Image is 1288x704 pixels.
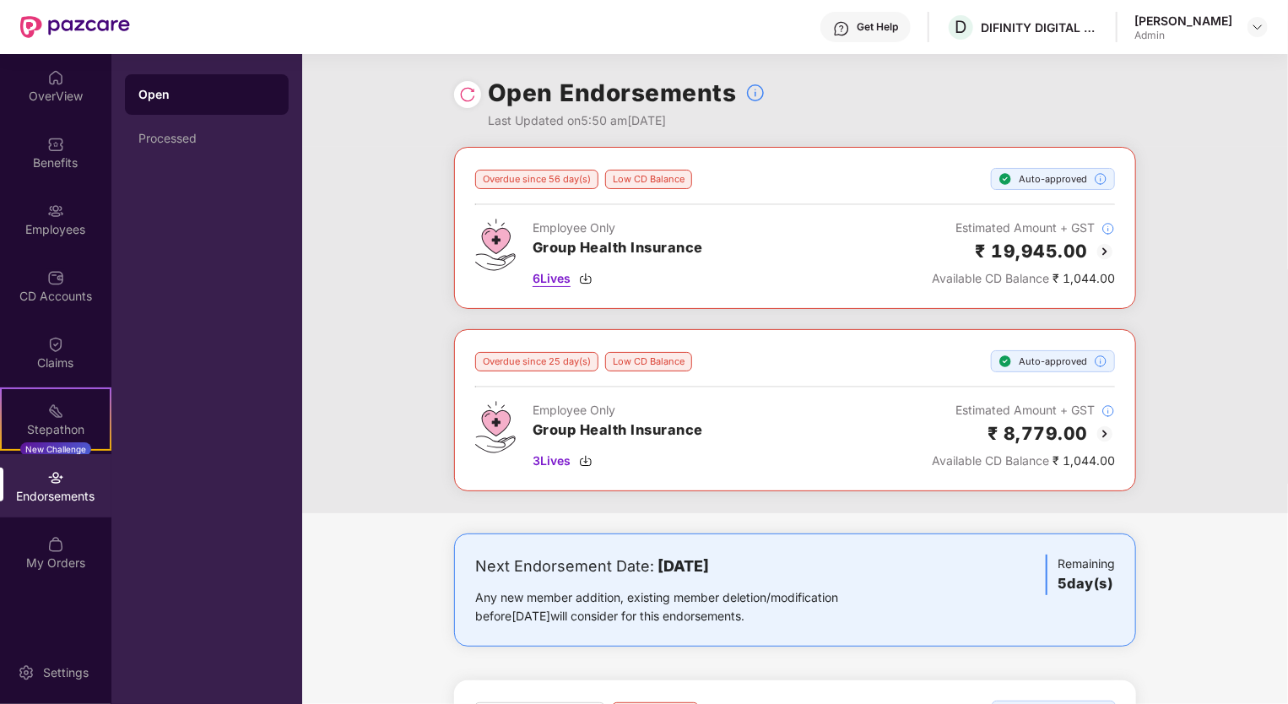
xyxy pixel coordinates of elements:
[1251,20,1264,34] img: svg+xml;base64,PHN2ZyBpZD0iRHJvcGRvd24tMzJ4MzIiIHhtbG5zPSJodHRwOi8vd3d3LnczLm9yZy8yMDAwL3N2ZyIgd2...
[475,555,891,578] div: Next Endorsement Date:
[998,172,1012,186] img: svg+xml;base64,PHN2ZyBpZD0iU3RlcC1Eb25lLTE2eDE2IiB4bWxucz0iaHR0cDovL3d3dy53My5vcmcvMjAwMC9zdmciIH...
[47,269,64,286] img: svg+xml;base64,PHN2ZyBpZD0iQ0RfQWNjb3VudHMiIGRhdGEtbmFtZT0iQ0QgQWNjb3VudHMiIHhtbG5zPSJodHRwOi8vd3...
[20,16,130,38] img: New Pazcare Logo
[533,219,703,237] div: Employee Only
[1095,424,1115,444] img: svg+xml;base64,PHN2ZyBpZD0iQmFjay0yMHgyMCIgeG1sbnM9Imh0dHA6Ly93d3cudzMub3JnLzIwMDAvc3ZnIiB3aWR0aD...
[47,469,64,486] img: svg+xml;base64,PHN2ZyBpZD0iRW5kb3JzZW1lbnRzIiB4bWxucz0iaHR0cDovL3d3dy53My5vcmcvMjAwMC9zdmciIHdpZH...
[1134,13,1232,29] div: [PERSON_NAME]
[47,69,64,86] img: svg+xml;base64,PHN2ZyBpZD0iSG9tZSIgeG1sbnM9Imh0dHA6Ly93d3cudzMub3JnLzIwMDAvc3ZnIiB3aWR0aD0iMjAiIG...
[991,350,1115,372] div: Auto-approved
[488,74,737,111] h1: Open Endorsements
[38,664,94,681] div: Settings
[932,271,1049,285] span: Available CD Balance
[47,336,64,353] img: svg+xml;base64,PHN2ZyBpZD0iQ2xhaW0iIHhtbG5zPSJodHRwOi8vd3d3LnczLm9yZy8yMDAwL3N2ZyIgd2lkdGg9IjIwIi...
[533,420,703,441] h3: Group Health Insurance
[475,170,598,189] div: Overdue since 56 day(s)
[488,111,766,130] div: Last Updated on 5:50 am[DATE]
[1134,29,1232,42] div: Admin
[932,452,1115,470] div: ₹ 1,044.00
[1101,222,1115,236] img: svg+xml;base64,PHN2ZyBpZD0iSW5mb18tXzMyeDMyIiBkYXRhLW5hbWU9IkluZm8gLSAzMngzMiIgeG1sbnM9Imh0dHA6Ly...
[475,588,891,625] div: Any new member addition, existing member deletion/modification before [DATE] will consider for th...
[47,136,64,153] img: svg+xml;base64,PHN2ZyBpZD0iQmVuZWZpdHMiIHhtbG5zPSJodHRwOi8vd3d3LnczLm9yZy8yMDAwL3N2ZyIgd2lkdGg9Ij...
[533,452,571,470] span: 3 Lives
[18,664,35,681] img: svg+xml;base64,PHN2ZyBpZD0iU2V0dGluZy0yMHgyMCIgeG1sbnM9Imh0dHA6Ly93d3cudzMub3JnLzIwMDAvc3ZnIiB3aW...
[47,203,64,219] img: svg+xml;base64,PHN2ZyBpZD0iRW1wbG95ZWVzIiB4bWxucz0iaHR0cDovL3d3dy53My5vcmcvMjAwMC9zdmciIHdpZHRoPS...
[138,86,275,103] div: Open
[1095,241,1115,262] img: svg+xml;base64,PHN2ZyBpZD0iQmFjay0yMHgyMCIgeG1sbnM9Imh0dHA6Ly93d3cudzMub3JnLzIwMDAvc3ZnIiB3aWR0aD...
[579,272,593,285] img: svg+xml;base64,PHN2ZyBpZD0iRG93bmxvYWQtMzJ4MzIiIHhtbG5zPSJodHRwOi8vd3d3LnczLm9yZy8yMDAwL3N2ZyIgd2...
[1058,573,1115,595] h3: 5 day(s)
[533,269,571,288] span: 6 Lives
[976,237,1089,265] h2: ₹ 19,945.00
[533,401,703,420] div: Employee Only
[138,132,275,145] div: Processed
[988,420,1088,447] h2: ₹ 8,779.00
[932,453,1049,468] span: Available CD Balance
[955,17,967,37] span: D
[475,219,516,271] img: svg+xml;base64,PHN2ZyB4bWxucz0iaHR0cDovL3d3dy53My5vcmcvMjAwMC9zdmciIHdpZHRoPSI0Ny43MTQiIGhlaWdodD...
[981,19,1099,35] div: DIFINITY DIGITAL LLP
[833,20,850,37] img: svg+xml;base64,PHN2ZyBpZD0iSGVscC0zMngzMiIgeG1sbnM9Imh0dHA6Ly93d3cudzMub3JnLzIwMDAvc3ZnIiB3aWR0aD...
[745,83,766,103] img: svg+xml;base64,PHN2ZyBpZD0iSW5mb18tXzMyeDMyIiBkYXRhLW5hbWU9IkluZm8gLSAzMngzMiIgeG1sbnM9Imh0dHA6Ly...
[932,269,1115,288] div: ₹ 1,044.00
[47,403,64,420] img: svg+xml;base64,PHN2ZyB4bWxucz0iaHR0cDovL3d3dy53My5vcmcvMjAwMC9zdmciIHdpZHRoPSIyMSIgaGVpZ2h0PSIyMC...
[579,454,593,468] img: svg+xml;base64,PHN2ZyBpZD0iRG93bmxvYWQtMzJ4MzIiIHhtbG5zPSJodHRwOi8vd3d3LnczLm9yZy8yMDAwL3N2ZyIgd2...
[533,237,703,259] h3: Group Health Insurance
[857,20,898,34] div: Get Help
[998,355,1012,368] img: svg+xml;base64,PHN2ZyBpZD0iU3RlcC1Eb25lLTE2eDE2IiB4bWxucz0iaHR0cDovL3d3dy53My5vcmcvMjAwMC9zdmciIH...
[459,86,476,103] img: svg+xml;base64,PHN2ZyBpZD0iUmVsb2FkLTMyeDMyIiB4bWxucz0iaHR0cDovL3d3dy53My5vcmcvMjAwMC9zdmciIHdpZH...
[475,352,598,371] div: Overdue since 25 day(s)
[991,168,1115,190] div: Auto-approved
[1094,172,1107,186] img: svg+xml;base64,PHN2ZyBpZD0iSW5mb18tXzMyeDMyIiBkYXRhLW5hbWU9IkluZm8gLSAzMngzMiIgeG1sbnM9Imh0dHA6Ly...
[1094,355,1107,368] img: svg+xml;base64,PHN2ZyBpZD0iSW5mb18tXzMyeDMyIiBkYXRhLW5hbWU9IkluZm8gLSAzMngzMiIgeG1sbnM9Imh0dHA6Ly...
[475,401,516,453] img: svg+xml;base64,PHN2ZyB4bWxucz0iaHR0cDovL3d3dy53My5vcmcvMjAwMC9zdmciIHdpZHRoPSI0Ny43MTQiIGhlaWdodD...
[1046,555,1115,595] div: Remaining
[20,442,91,456] div: New Challenge
[1101,404,1115,418] img: svg+xml;base64,PHN2ZyBpZD0iSW5mb18tXzMyeDMyIiBkYXRhLW5hbWU9IkluZm8gLSAzMngzMiIgeG1sbnM9Imh0dHA6Ly...
[2,421,110,438] div: Stepathon
[47,536,64,553] img: svg+xml;base64,PHN2ZyBpZD0iTXlfT3JkZXJzIiBkYXRhLW5hbWU9Ik15IE9yZGVycyIgeG1sbnM9Imh0dHA6Ly93d3cudz...
[605,352,692,371] div: Low CD Balance
[605,170,692,189] div: Low CD Balance
[658,557,709,575] b: [DATE]
[932,219,1115,237] div: Estimated Amount + GST
[932,401,1115,420] div: Estimated Amount + GST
